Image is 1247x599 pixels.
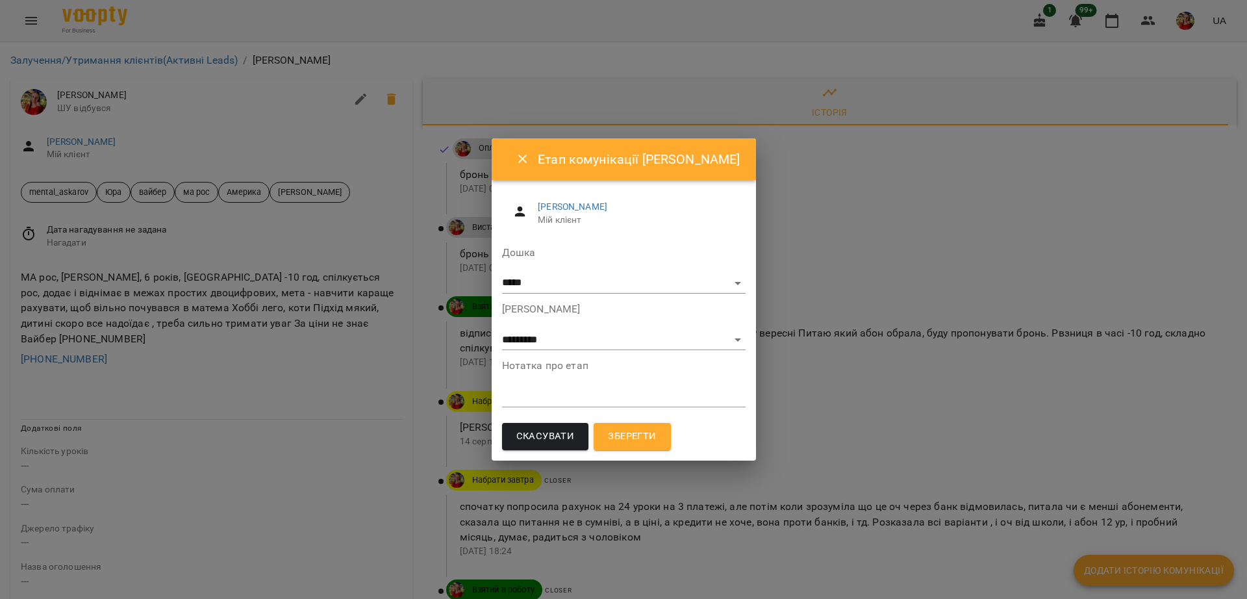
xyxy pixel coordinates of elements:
button: Close [507,144,538,175]
button: Зберегти [594,423,670,450]
label: Нотатка про етап [502,361,746,371]
span: Скасувати [516,428,575,445]
span: Мій клієнт [538,214,735,227]
a: [PERSON_NAME] [538,201,607,212]
span: Зберегти [608,428,656,445]
h6: Етап комунікації [PERSON_NAME] [538,149,740,170]
label: [PERSON_NAME] [502,304,746,314]
button: Скасувати [502,423,589,450]
label: Дошка [502,248,746,258]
